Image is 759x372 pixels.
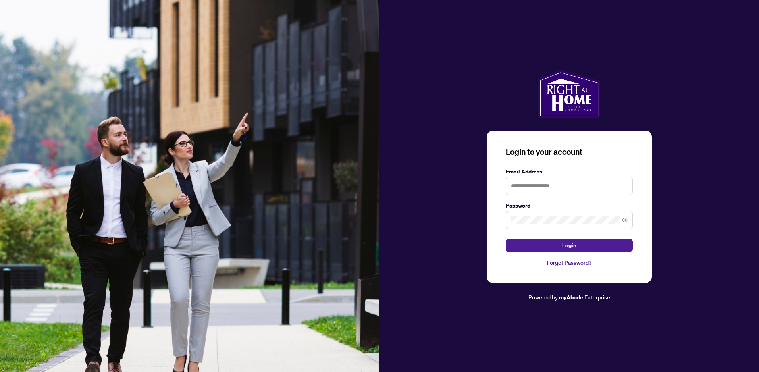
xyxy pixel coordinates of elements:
span: Enterprise [584,293,610,301]
label: Email Address [506,167,633,176]
a: Forgot Password? [506,258,633,267]
span: Login [562,239,576,252]
img: ma-logo [538,70,600,118]
span: Powered by [528,293,558,301]
button: Login [506,239,633,252]
h3: Login to your account [506,146,633,158]
a: myAbode [559,293,583,302]
label: Password [506,201,633,210]
span: eye-invisible [622,217,628,223]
